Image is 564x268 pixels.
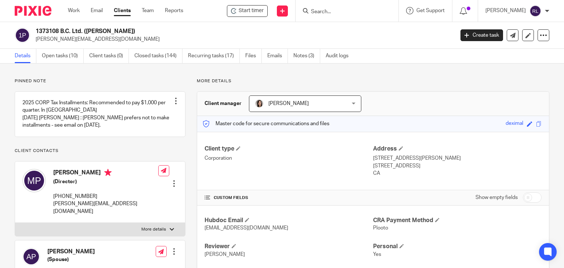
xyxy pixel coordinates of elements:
[134,49,182,63] a: Closed tasks (144)
[529,5,541,17] img: svg%3E
[36,28,367,35] h2: 1373108 B.C. Ltd. ([PERSON_NAME])
[165,7,183,14] a: Reports
[47,256,131,263] h5: (Spouse)
[15,28,30,43] img: svg%3E
[485,7,526,14] p: [PERSON_NAME]
[188,49,240,63] a: Recurring tasks (17)
[310,9,376,15] input: Search
[373,155,542,162] p: [STREET_ADDRESS][PERSON_NAME]
[15,78,185,84] p: Pinned note
[205,100,242,107] h3: Client manager
[91,7,103,14] a: Email
[373,252,381,257] span: Yes
[68,7,80,14] a: Work
[267,49,288,63] a: Emails
[205,217,373,224] h4: Hubdoc Email
[326,49,354,63] a: Audit logs
[15,6,51,16] img: Pixie
[245,49,262,63] a: Files
[15,49,36,63] a: Details
[89,49,129,63] a: Client tasks (0)
[205,195,373,201] h4: CUSTOM FIELDS
[205,145,373,153] h4: Client type
[53,200,158,215] p: [PERSON_NAME][EMAIL_ADDRESS][DOMAIN_NAME]
[53,193,158,200] p: [PHONE_NUMBER]
[268,101,309,106] span: [PERSON_NAME]
[104,169,112,176] i: Primary
[205,155,373,162] p: Corporation
[22,169,46,192] img: svg%3E
[203,120,329,127] p: Master code for secure communications and files
[227,5,268,17] div: 1373108 B.C. Ltd. (Matthew Patenaude)
[239,7,264,15] span: Start timer
[506,120,523,128] div: deximal
[142,7,154,14] a: Team
[416,8,445,13] span: Get Support
[47,248,131,256] h4: [PERSON_NAME]
[476,194,518,201] label: Show empty fields
[293,49,320,63] a: Notes (3)
[42,49,84,63] a: Open tasks (10)
[373,145,542,153] h4: Address
[373,243,542,250] h4: Personal
[460,29,503,41] a: Create task
[205,225,288,231] span: [EMAIL_ADDRESS][DOMAIN_NAME]
[141,227,166,232] p: More details
[373,162,542,170] p: [STREET_ADDRESS]
[22,248,40,265] img: svg%3E
[53,169,158,178] h4: [PERSON_NAME]
[373,225,388,231] span: Plooto
[255,99,264,108] img: Danielle%20photo.jpg
[205,252,245,257] span: [PERSON_NAME]
[114,7,131,14] a: Clients
[197,78,549,84] p: More details
[53,178,158,185] h5: (Director)
[373,170,542,177] p: CA
[205,243,373,250] h4: Reviewer
[36,36,449,43] p: [PERSON_NAME][EMAIL_ADDRESS][DOMAIN_NAME]
[15,148,185,154] p: Client contacts
[373,217,542,224] h4: CRA Payment Method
